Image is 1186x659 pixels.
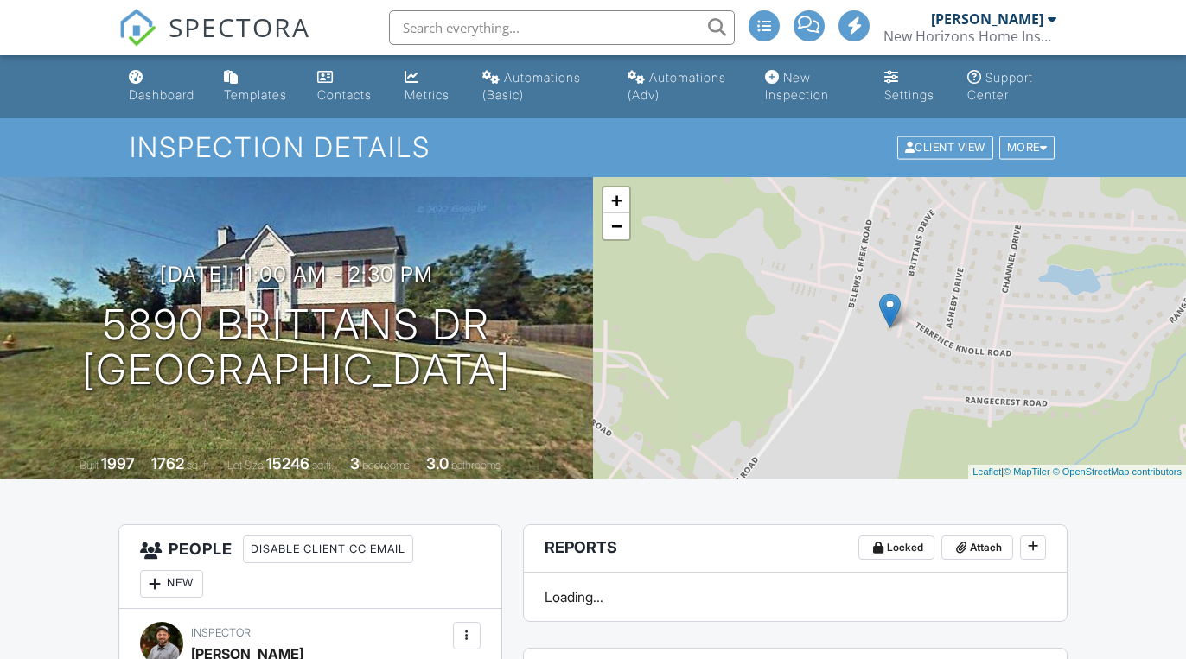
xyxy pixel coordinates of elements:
[312,459,334,472] span: sq.ft.
[482,70,581,102] div: Automations (Basic)
[130,132,1056,162] h1: Inspection Details
[266,454,309,472] div: 15246
[967,70,1033,102] div: Support Center
[960,62,1064,111] a: Support Center
[350,454,360,472] div: 3
[227,459,264,472] span: Lot Size
[129,87,194,102] div: Dashboard
[310,62,384,111] a: Contacts
[151,454,184,472] div: 1762
[169,9,310,45] span: SPECTORA
[451,459,501,472] span: bathrooms
[758,62,864,111] a: New Inspection
[877,62,946,111] a: Settings
[80,459,99,472] span: Built
[317,87,372,102] div: Contacts
[883,28,1056,45] div: New Horizons Home Inspections
[217,62,296,111] a: Templates
[160,263,433,286] h3: [DATE] 11:00 am - 2:30 pm
[603,213,629,239] a: Zoom out
[119,525,501,609] h3: People
[101,454,135,472] div: 1997
[897,136,993,160] div: Client View
[628,70,726,102] div: Automations (Adv)
[187,459,211,472] span: sq. ft.
[118,9,156,47] img: The Best Home Inspection Software - Spectora
[398,62,462,111] a: Metrics
[118,23,310,60] a: SPECTORA
[243,535,413,563] div: Disable Client CC Email
[140,570,203,598] div: New
[362,459,410,472] span: bedrooms
[896,140,998,153] a: Client View
[389,10,735,45] input: Search everything...
[999,136,1055,160] div: More
[931,10,1043,28] div: [PERSON_NAME]
[765,70,829,102] div: New Inspection
[122,62,203,111] a: Dashboard
[405,87,450,102] div: Metrics
[884,87,934,102] div: Settings
[621,62,744,111] a: Automations (Advanced)
[426,454,449,472] div: 3.0
[972,466,1001,477] a: Leaflet
[1004,466,1050,477] a: © MapTiler
[82,302,511,394] h1: 5890 Brittans Dr [GEOGRAPHIC_DATA]
[475,62,607,111] a: Automations (Basic)
[224,87,287,102] div: Templates
[191,626,251,639] span: Inspector
[968,465,1186,479] div: |
[603,187,629,213] a: Zoom in
[1053,466,1182,477] a: © OpenStreetMap contributors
